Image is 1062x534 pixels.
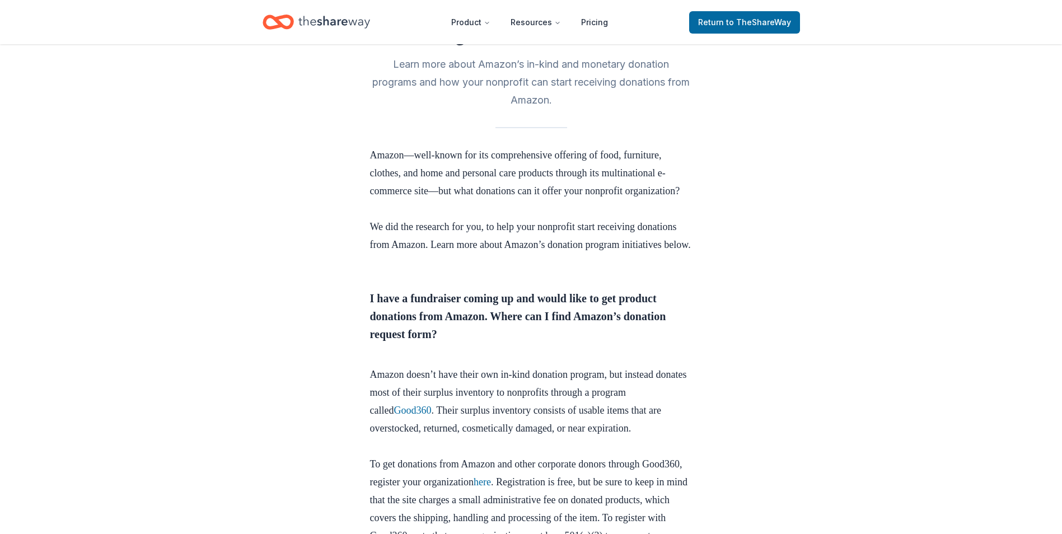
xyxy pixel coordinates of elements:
[263,9,370,35] a: Home
[698,16,791,29] span: Return
[394,405,431,416] a: Good360
[502,11,570,34] button: Resources
[689,11,800,34] a: Returnto TheShareWay
[370,289,693,361] h3: I have a fundraiser coming up and would like to get product donations from Amazon. Where can I fi...
[370,55,693,109] h2: Learn more about Amazon’s in-kind and monetary donation programs and how your nonprofit can start...
[442,9,617,35] nav: Main
[726,17,791,27] span: to TheShareWay
[442,11,499,34] button: Product
[370,366,693,455] p: Amazon doesn’t have their own in-kind donation program, but instead donates most of their surplus...
[474,476,491,488] a: here
[370,218,693,254] p: We did the research for you, to help your nonprofit start receiving donations from Amazon. Learn ...
[572,11,617,34] a: Pricing
[370,146,693,218] p: Amazon—well-known for its comprehensive offering of food, furniture, clothes, and home and person...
